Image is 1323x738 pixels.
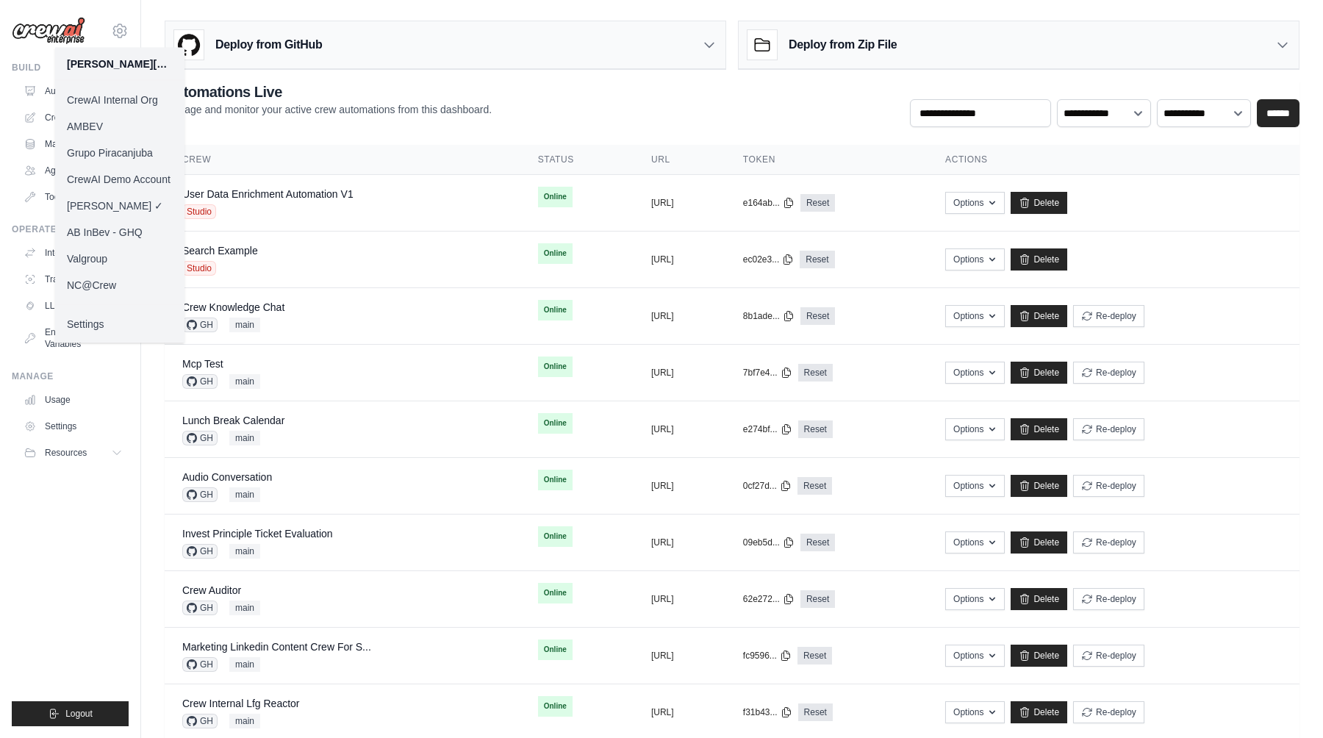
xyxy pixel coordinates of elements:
a: Delete [1011,305,1067,327]
h2: Automations Live [165,82,492,102]
span: Online [538,470,573,490]
th: URL [634,145,725,175]
button: Re-deploy [1073,475,1144,497]
button: 62e272... [743,593,795,605]
th: Crew [165,145,520,175]
a: Reset [798,703,833,721]
button: Options [945,192,1005,214]
span: GH [182,318,218,332]
div: Manage [12,370,129,382]
button: Options [945,475,1005,497]
span: GH [182,431,218,445]
div: [PERSON_NAME][EMAIL_ADDRESS][DOMAIN_NAME] [67,57,173,71]
a: Search Example [182,245,258,257]
a: AMBEV [55,113,184,140]
span: main [229,318,260,332]
button: Re-deploy [1073,418,1144,440]
span: Online [538,413,573,434]
button: Logout [12,701,129,726]
a: Reset [798,420,833,438]
span: Logout [65,708,93,720]
span: GH [182,544,218,559]
a: Delete [1011,248,1067,271]
a: Environment Variables [18,320,129,356]
button: e274bf... [743,423,792,435]
span: Online [538,583,573,603]
span: main [229,374,260,389]
span: GH [182,601,218,615]
button: 7bf7e4... [743,367,792,379]
span: GH [182,487,218,502]
a: Settings [55,311,184,337]
span: main [229,544,260,559]
div: Build [12,62,129,74]
a: AB InBev - GHQ [55,219,184,246]
button: Re-deploy [1073,645,1144,667]
div: Operate [12,223,129,235]
a: Settings [18,415,129,438]
th: Actions [928,145,1299,175]
span: Online [538,300,573,320]
a: Reset [800,590,835,608]
a: Delete [1011,362,1067,384]
span: Online [538,640,573,660]
button: Re-deploy [1073,588,1144,610]
button: fc9596... [743,650,792,662]
button: Re-deploy [1073,701,1144,723]
a: Integrations [18,241,129,265]
a: Lunch Break Calendar [182,415,284,426]
a: Delete [1011,192,1067,214]
a: Crew Knowledge Chat [182,301,284,313]
a: Reset [797,647,832,664]
a: Reset [800,251,834,268]
a: [PERSON_NAME] ✓ [55,193,184,219]
a: Crew Internal Lfg Reactor [182,698,300,709]
button: Re-deploy [1073,362,1144,384]
button: Resources [18,441,129,465]
span: GH [182,657,218,672]
a: Reset [800,194,835,212]
a: Marketplace [18,132,129,156]
a: Usage [18,388,129,412]
a: Delete [1011,588,1067,610]
iframe: Chat Widget [1249,667,1323,738]
button: Options [945,645,1005,667]
button: Options [945,701,1005,723]
button: 09eb5d... [743,537,795,548]
span: GH [182,374,218,389]
a: CrewAI Demo Account [55,166,184,193]
h3: Deploy from Zip File [789,36,897,54]
button: Re-deploy [1073,305,1144,327]
button: Options [945,362,1005,384]
button: Re-deploy [1073,531,1144,553]
button: Options [945,588,1005,610]
a: Audio Conversation [182,471,272,483]
a: Invest Principle Ticket Evaluation [182,528,333,540]
a: NC@Crew [55,272,184,298]
th: Status [520,145,634,175]
a: Reset [800,534,835,551]
span: Online [538,526,573,547]
a: Crew Auditor [182,584,241,596]
span: Studio [182,204,216,219]
span: Resources [45,447,87,459]
button: f31b43... [743,706,792,718]
a: User Data Enrichment Automation V1 [182,188,354,200]
a: Marketing Linkedin Content Crew For S... [182,641,371,653]
a: Automations [18,79,129,103]
a: Grupo Piracanjuba [55,140,184,166]
span: main [229,601,260,615]
span: Online [538,696,573,717]
span: Online [538,357,573,377]
h3: Deploy from GitHub [215,36,322,54]
span: main [229,487,260,502]
a: CrewAI Internal Org [55,87,184,113]
img: Logo [12,17,85,45]
button: ec02e3... [743,254,794,265]
a: Reset [798,364,833,381]
span: main [229,657,260,672]
a: Valgroup [55,246,184,272]
a: Mcp Test [182,358,223,370]
span: Online [538,187,573,207]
